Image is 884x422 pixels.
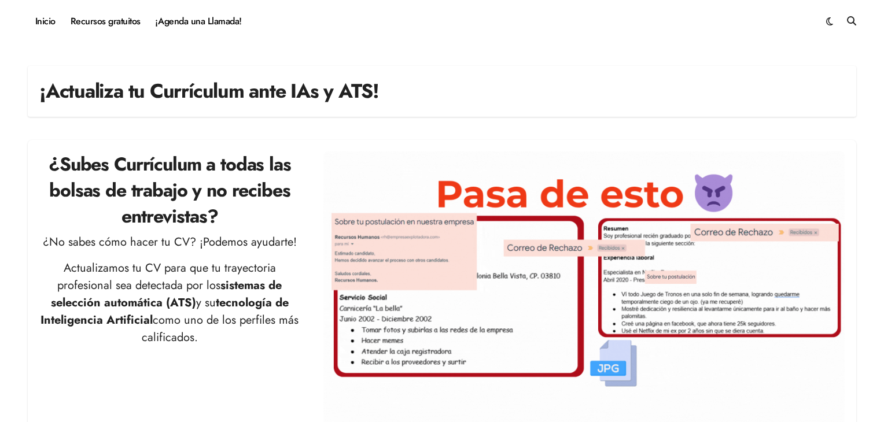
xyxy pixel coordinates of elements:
strong: tecnología de Inteligencia Artificial [40,294,289,328]
a: ¡Agenda una Llamada! [148,6,249,37]
a: Inicio [28,6,63,37]
h2: ¿Subes Currículum a todas las bolsas de trabajo y no recibes entrevistas? [39,151,300,229]
p: Actualizamos tu CV para que tu trayectoria profesional sea detectada por los y su como uno de los... [39,260,300,346]
h1: ¡Actualiza tu Currículum ante IAs y ATS! [39,77,379,105]
a: Recursos gratuitos [63,6,148,37]
strong: sistemas de selección automática (ATS) [51,277,282,311]
p: ¿No sabes cómo hacer tu CV? ¡Podemos ayudarte! [39,234,300,251]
